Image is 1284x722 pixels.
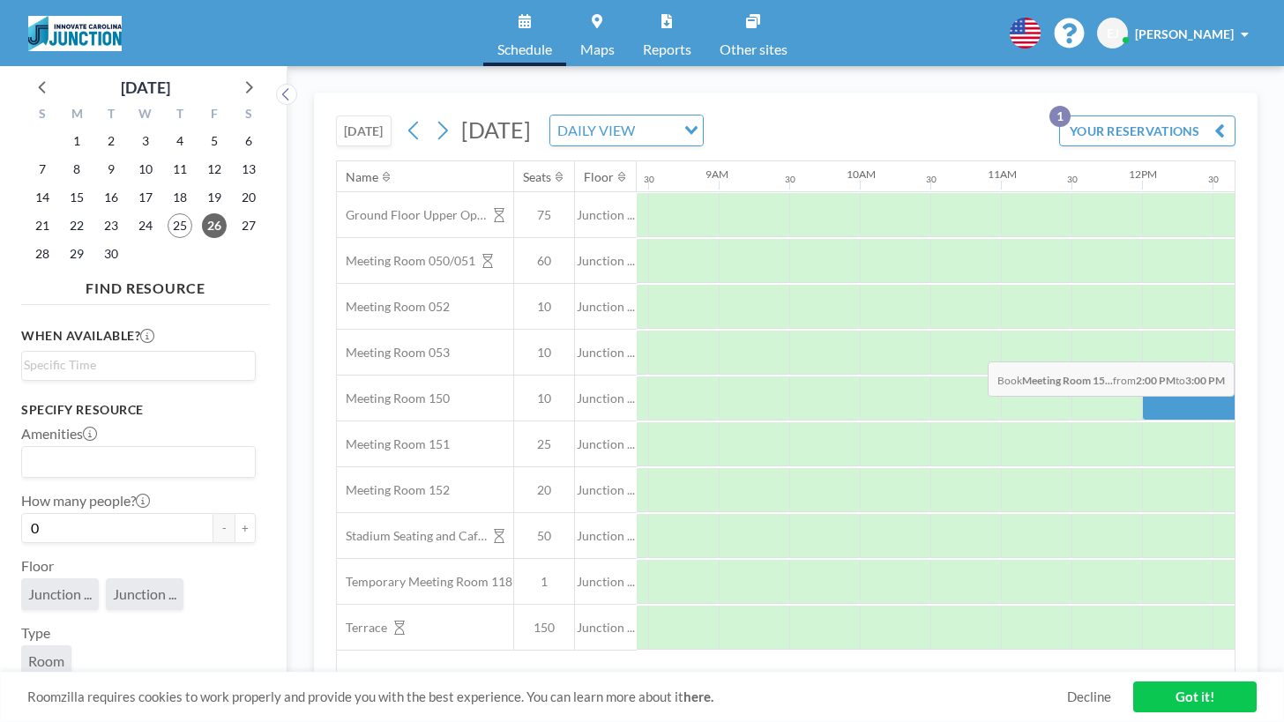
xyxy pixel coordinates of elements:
[121,75,170,100] div: [DATE]
[514,391,574,406] span: 10
[337,436,450,452] span: Meeting Room 151
[30,185,55,210] span: Sunday, September 14, 2025
[231,104,265,127] div: S
[1135,26,1234,41] span: [PERSON_NAME]
[1059,115,1235,146] button: YOUR RESERVATIONS1
[337,620,387,636] span: Terrace
[99,242,123,266] span: Tuesday, September 30, 2025
[497,42,552,56] span: Schedule
[202,129,227,153] span: Friday, September 5, 2025
[235,513,256,543] button: +
[785,174,795,185] div: 30
[22,447,255,477] div: Search for option
[94,104,129,127] div: T
[133,129,158,153] span: Wednesday, September 3, 2025
[27,689,1067,705] span: Roomzilla requires cookies to work properly and provide you with the best experience. You can lea...
[640,119,674,142] input: Search for option
[21,425,97,443] label: Amenities
[28,585,92,603] span: Junction ...
[1133,681,1257,712] a: Got it!
[236,129,261,153] span: Saturday, September 6, 2025
[514,436,574,452] span: 25
[21,624,50,642] label: Type
[988,167,1017,181] div: 11AM
[337,207,487,223] span: Ground Floor Upper Open Area
[22,352,255,378] div: Search for option
[21,557,54,575] label: Floor
[575,620,637,636] span: Junction ...
[461,116,531,143] span: [DATE]
[584,169,614,185] div: Floor
[30,242,55,266] span: Sunday, September 28, 2025
[644,174,654,185] div: 30
[926,174,937,185] div: 30
[575,299,637,315] span: Junction ...
[213,513,235,543] button: -
[1022,374,1113,387] b: Meeting Room 15...
[99,213,123,238] span: Tuesday, September 23, 2025
[202,185,227,210] span: Friday, September 19, 2025
[28,652,64,670] span: Room
[236,157,261,182] span: Saturday, September 13, 2025
[514,574,574,590] span: 1
[1129,167,1157,181] div: 12PM
[168,129,192,153] span: Thursday, September 4, 2025
[514,528,574,544] span: 50
[99,129,123,153] span: Tuesday, September 2, 2025
[99,157,123,182] span: Tuesday, September 9, 2025
[337,528,487,544] span: Stadium Seating and Cafe area
[24,450,245,473] input: Search for option
[575,253,637,269] span: Junction ...
[580,42,615,56] span: Maps
[99,185,123,210] span: Tuesday, September 16, 2025
[514,299,574,315] span: 10
[705,167,728,181] div: 9AM
[236,185,261,210] span: Saturday, September 20, 2025
[21,272,270,297] h4: FIND RESOURCE
[337,253,475,269] span: Meeting Room 050/051
[30,157,55,182] span: Sunday, September 7, 2025
[575,207,637,223] span: Junction ...
[236,213,261,238] span: Saturday, September 27, 2025
[514,253,574,269] span: 60
[1208,174,1219,185] div: 30
[337,482,450,498] span: Meeting Room 152
[1107,26,1119,41] span: EJ
[336,115,392,146] button: [DATE]
[1067,174,1078,185] div: 30
[575,345,637,361] span: Junction ...
[575,528,637,544] span: Junction ...
[523,169,551,185] div: Seats
[575,436,637,452] span: Junction ...
[575,391,637,406] span: Junction ...
[168,213,192,238] span: Thursday, September 25, 2025
[847,167,876,181] div: 10AM
[720,42,788,56] span: Other sites
[28,16,122,51] img: organization-logo
[337,391,450,406] span: Meeting Room 150
[643,42,691,56] span: Reports
[202,157,227,182] span: Friday, September 12, 2025
[64,157,89,182] span: Monday, September 8, 2025
[1136,374,1176,387] b: 2:00 PM
[1049,106,1071,127] p: 1
[64,213,89,238] span: Monday, September 22, 2025
[337,574,512,590] span: Temporary Meeting Room 118
[988,361,1235,397] span: Book from to
[26,104,60,127] div: S
[554,119,638,142] span: DAILY VIEW
[133,185,158,210] span: Wednesday, September 17, 2025
[24,355,245,375] input: Search for option
[683,689,713,704] a: here.
[514,207,574,223] span: 75
[346,169,378,185] div: Name
[162,104,197,127] div: T
[337,299,450,315] span: Meeting Room 052
[113,585,176,603] span: Junction ...
[514,620,574,636] span: 150
[168,185,192,210] span: Thursday, September 18, 2025
[21,402,256,418] h3: Specify resource
[64,242,89,266] span: Monday, September 29, 2025
[30,213,55,238] span: Sunday, September 21, 2025
[133,157,158,182] span: Wednesday, September 10, 2025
